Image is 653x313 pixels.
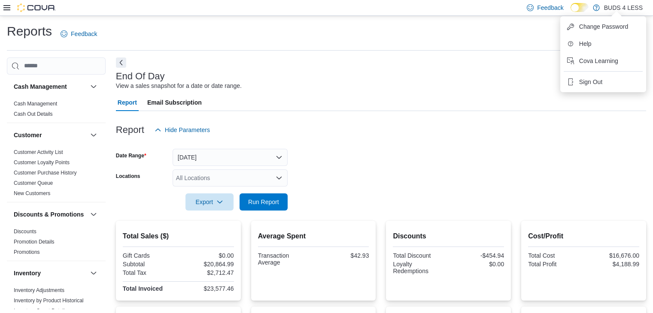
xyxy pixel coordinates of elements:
span: Feedback [537,3,563,12]
h3: Report [116,125,144,135]
h2: Discounts [393,231,504,241]
span: Promotions [14,249,40,256]
button: Inventory [88,268,99,278]
span: Report [118,94,137,111]
button: Inventory [14,269,87,277]
a: Inventory by Product Historical [14,298,84,304]
div: $4,188.99 [586,261,639,268]
span: Hide Parameters [165,126,210,134]
a: Feedback [57,25,100,42]
a: Inventory Adjustments [14,287,64,293]
strong: Total Invoiced [123,285,163,292]
a: New Customers [14,190,50,196]
h3: Customer [14,131,42,139]
button: Cova Learning [564,54,643,68]
div: $42.93 [315,252,369,259]
button: Customer [14,131,87,139]
button: Run Report [240,193,288,211]
a: Customer Loyalty Points [14,160,70,166]
div: Subtotal [123,261,176,268]
div: $0.00 [180,252,234,259]
a: Customer Purchase History [14,170,77,176]
img: Cova [17,3,56,12]
span: Customer Activity List [14,149,63,156]
a: Promotion Details [14,239,55,245]
div: $16,676.00 [586,252,639,259]
span: Sign Out [579,78,602,86]
div: Total Cost [528,252,582,259]
h2: Cost/Profit [528,231,639,241]
button: [DATE] [173,149,288,166]
h2: Average Spent [258,231,369,241]
span: Change Password [579,22,628,31]
h2: Total Sales ($) [123,231,234,241]
button: Change Password [564,20,643,33]
div: Cash Management [7,99,106,123]
a: Customer Queue [14,180,53,186]
p: BUDS 4 LESS [604,3,643,13]
button: Help [564,37,643,51]
a: Cash Out Details [14,111,53,117]
a: Cash Management [14,101,57,107]
label: Date Range [116,152,146,159]
input: Dark Mode [571,3,589,12]
span: Help [579,39,592,48]
button: Hide Parameters [151,121,213,138]
span: Feedback [71,30,97,38]
div: Loyalty Redemptions [393,261,446,274]
div: Total Discount [393,252,446,259]
div: Transaction Average [258,252,312,266]
span: Inventory Adjustments [14,287,64,294]
label: Locations [116,173,140,180]
button: Cash Management [14,82,87,91]
button: Cash Management [88,81,99,92]
span: Cash Out Details [14,111,53,117]
button: Export [185,193,234,211]
button: Next [116,57,126,68]
div: View a sales snapshot for a date or date range. [116,81,242,90]
span: Inventory by Product Historical [14,297,84,304]
button: Discounts & Promotions [14,210,87,219]
span: Discounts [14,228,36,235]
h3: End Of Day [116,71,165,81]
div: Customer [7,147,106,202]
div: Total Tax [123,269,176,276]
span: Email Subscription [147,94,202,111]
div: Gift Cards [123,252,176,259]
h1: Reports [7,23,52,40]
button: Customer [88,130,99,140]
span: Customer Queue [14,180,53,187]
span: Customer Purchase History [14,169,77,176]
a: Customer Activity List [14,149,63,155]
a: Discounts [14,229,36,235]
span: Customer Loyalty Points [14,159,70,166]
div: Discounts & Promotions [7,226,106,261]
div: $2,712.47 [180,269,234,276]
span: Cova Learning [579,57,618,65]
div: Total Profit [528,261,582,268]
a: Promotions [14,249,40,255]
div: $20,864.99 [180,261,234,268]
div: $23,577.46 [180,285,234,292]
button: Open list of options [276,175,282,181]
span: Export [191,193,228,211]
button: Sign Out [564,75,643,89]
div: -$454.94 [450,252,504,259]
h3: Cash Management [14,82,67,91]
div: $0.00 [450,261,504,268]
span: Run Report [248,198,279,206]
h3: Inventory [14,269,41,277]
span: Cash Management [14,100,57,107]
button: Discounts & Promotions [88,209,99,220]
h3: Discounts & Promotions [14,210,84,219]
